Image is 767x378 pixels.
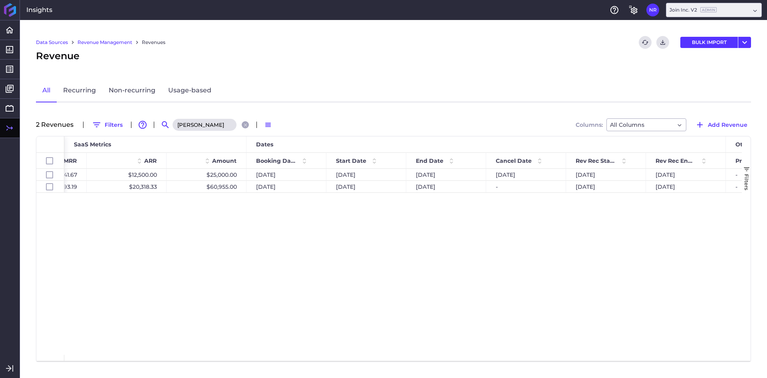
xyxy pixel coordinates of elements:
span: Amount [212,157,236,164]
span: Dates [256,141,273,148]
button: Help [608,4,621,16]
span: Other [735,141,753,148]
span: Columns: [576,122,603,128]
span: MRR [64,157,77,164]
span: Cancel Date [496,157,532,164]
div: $20,318.33 [87,181,167,192]
div: [DATE] [246,169,326,180]
span: End Date [416,157,443,164]
div: [DATE] [326,181,406,192]
div: $25,000.00 [167,169,246,180]
span: Rev Rec End Date [656,157,696,164]
span: SaaS Metrics [74,141,111,148]
a: Data Sources [36,39,68,46]
button: General Settings [627,4,640,16]
div: $12,500.00 [87,169,167,180]
a: Non-recurring [102,79,162,102]
a: Recurring [57,79,102,102]
span: Filters [743,174,750,190]
a: Revenues [142,39,165,46]
div: [DATE] [406,181,486,192]
div: - [486,181,566,192]
a: Usage-based [162,79,218,102]
span: Add Revenue [708,120,747,129]
div: Dropdown select [606,118,686,131]
div: [DATE] [566,181,646,192]
div: $60,955.00 [167,181,246,192]
button: Close search [242,121,249,128]
button: Refresh [639,36,652,49]
div: Dropdown select [666,3,762,17]
span: Start Date [336,157,366,164]
button: User Menu [738,37,751,48]
span: Revenue [36,49,79,63]
button: User Menu [646,4,659,16]
div: [DATE] [646,169,726,180]
div: Press SPACE to select this row. [36,181,64,193]
div: [DATE] [246,181,326,192]
div: [DATE] [326,169,406,180]
div: Press SPACE to select this row. [36,169,64,181]
a: Revenue Management [77,39,132,46]
button: Download [656,36,669,49]
ins: Admin [700,7,717,12]
span: All Columns [610,120,644,130]
div: [DATE] [566,169,646,180]
div: [DATE] [646,181,726,192]
span: ARR [144,157,157,164]
button: Search by [159,118,172,131]
div: [DATE] [406,169,486,180]
button: Filters [88,118,126,131]
button: Add Revenue [691,118,751,131]
span: Rev Rec Start Date [576,157,616,164]
div: 2 Revenue s [36,122,78,128]
div: Join Inc. V2 [670,6,717,14]
a: All [36,79,57,102]
span: Booking Date [256,157,296,164]
div: [DATE] [486,169,566,180]
button: BULK IMPORT [680,37,738,48]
